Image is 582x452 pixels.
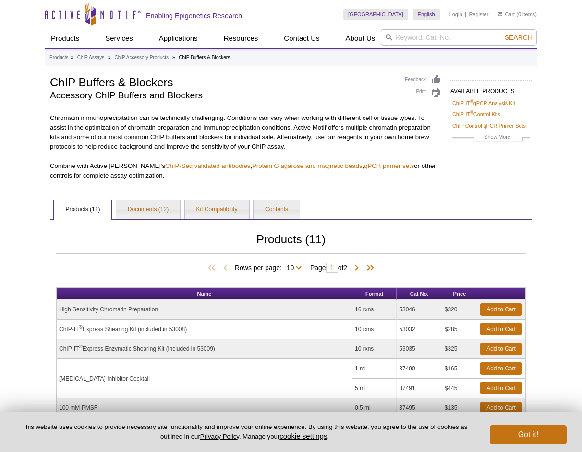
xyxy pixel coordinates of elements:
a: Add to Cart [480,402,522,414]
a: ChIP-IT®Control Kits [452,110,500,119]
span: Rows per page: [235,262,305,272]
a: Products (11) [54,200,111,219]
a: Resources [218,29,264,48]
a: ChIP Assays [77,53,105,62]
td: 53032 [397,320,442,339]
li: » [71,55,73,60]
a: Products [45,29,85,48]
td: 16 rxns [352,300,397,320]
a: Show More [452,132,530,143]
td: 37490 [397,359,442,379]
td: 10 rxns [352,339,397,359]
span: 2 [343,264,347,272]
span: Search [505,34,533,41]
a: Cart [498,11,515,18]
td: ChIP-IT Express Enzymatic Shearing Kit (included in 53009) [57,339,352,359]
td: $325 [442,339,477,359]
a: About Us [340,29,381,48]
h2: Accessory ChIP Buffers and Blockers [50,91,395,100]
th: Name [57,288,352,300]
li: » [172,55,175,60]
h2: Products (11) [56,235,526,254]
th: Price [442,288,477,300]
a: Privacy Policy [200,433,239,440]
a: Contact Us [278,29,325,48]
td: $285 [442,320,477,339]
a: Register [469,11,488,18]
button: cookie settings [279,432,327,440]
li: ChIP Buffers & Blockers [179,55,230,60]
td: ChIP-IT Express Shearing Kit (included in 53008) [57,320,352,339]
a: ChIP Control qPCR Primer Sets [452,121,526,130]
td: 53046 [397,300,442,320]
a: ChIP-Seq validated antibodies [165,162,250,169]
img: Your Cart [498,12,502,16]
td: $135 [442,398,477,418]
li: (0 items) [498,9,537,20]
a: Feedback [405,74,441,85]
p: Combine with Active [PERSON_NAME]'s , , or other controls for complete assay optimization. [50,161,441,180]
td: [MEDICAL_DATA] Inhibitor Cocktail [57,359,352,398]
td: 100 mM PMSF [57,398,352,418]
span: First Page [206,263,220,273]
a: Add to Cart [480,343,522,355]
td: 53035 [397,339,442,359]
span: Next Page [352,263,362,273]
h2: AVAILABLE PRODUCTS [450,80,532,97]
p: This website uses cookies to provide necessary site functionality and improve your online experie... [15,423,474,441]
a: Contents [254,200,300,219]
th: Format [352,288,397,300]
td: High Sensitivity Chromatin Preparation [57,300,352,320]
td: 10 rxns [352,320,397,339]
sup: ® [470,99,473,104]
a: Applications [153,29,204,48]
button: Got it! [490,425,567,444]
a: Products [49,53,68,62]
td: 5 ml [352,379,397,398]
a: Add to Cart [480,303,522,316]
a: Protein G agarose and magnetic beads [252,162,362,169]
p: Chromatin immunoprecipitation can be technically challenging. Conditions can vary when working wi... [50,113,441,152]
a: Add to Cart [480,323,522,335]
a: Services [99,29,139,48]
li: | [465,9,466,20]
span: Last Page [362,263,376,273]
span: Page of [305,263,352,273]
a: ChIP Accessory Products [114,53,169,62]
a: Add to Cart [480,382,522,394]
td: $165 [442,359,477,379]
button: Search [502,33,535,42]
sup: ® [79,324,82,330]
sup: ® [470,110,473,115]
a: Login [449,11,462,18]
input: Keyword, Cat. No. [381,29,537,46]
a: Add to Cart [480,362,522,375]
a: qPCR primer sets [364,162,414,169]
td: 1 ml [352,359,397,379]
h1: ChIP Buffers & Blockers [50,74,395,89]
a: [GEOGRAPHIC_DATA] [343,9,408,20]
th: Cat No. [397,288,442,300]
h2: Enabling Epigenetics Research [146,12,242,20]
a: Documents (12) [116,200,180,219]
a: ChIP-IT®qPCR Analysis Kit [452,99,515,107]
td: 37495 [397,398,442,418]
td: $445 [442,379,477,398]
span: Previous Page [220,263,230,273]
li: » [108,55,111,60]
a: English [413,9,440,20]
a: Kit Compatibility [185,200,249,219]
a: Print [405,87,441,98]
sup: ® [79,344,82,349]
td: $320 [442,300,477,320]
td: 37491 [397,379,442,398]
td: 0.5 ml [352,398,397,418]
